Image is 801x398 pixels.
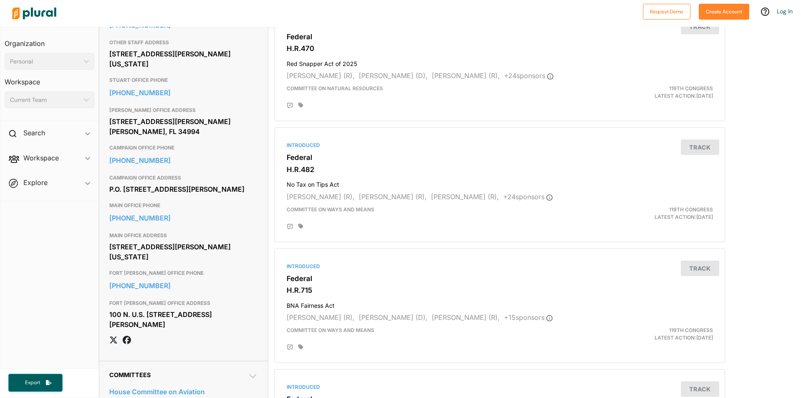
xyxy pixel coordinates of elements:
[298,223,303,229] div: Add tags
[287,313,355,322] span: [PERSON_NAME] (R),
[109,241,258,263] div: [STREET_ADDRESS][PERSON_NAME][US_STATE]
[109,105,258,115] h3: [PERSON_NAME] OFFICE ADDRESS
[503,193,553,201] span: + 24 sponsor s
[109,200,258,210] h3: MAIN OFFICE PHONE
[298,102,303,108] div: Add tags
[287,223,293,230] div: Add Position Statement
[109,298,258,308] h3: FORT [PERSON_NAME] OFFICE ADDRESS
[573,206,719,221] div: Latest Action: [DATE]
[431,193,499,201] span: [PERSON_NAME] (R),
[109,371,151,378] span: Committees
[432,313,500,322] span: [PERSON_NAME] (R),
[681,139,719,155] button: Track
[109,268,258,278] h3: FORT [PERSON_NAME] OFFICE PHONE
[287,344,293,351] div: Add Position Statement
[109,48,258,70] div: [STREET_ADDRESS][PERSON_NAME][US_STATE]
[681,381,719,397] button: Track
[681,19,719,34] button: Track
[504,71,554,80] span: + 24 sponsor s
[643,4,690,20] button: Request Demo
[8,374,63,392] button: Export
[777,8,793,15] a: Log In
[19,379,46,386] span: Export
[504,313,553,322] span: + 15 sponsor s
[287,206,374,213] span: Committee on Ways and Means
[10,57,81,66] div: Personal
[699,4,749,20] button: Create Account
[287,33,713,41] h3: Federal
[573,327,719,342] div: Latest Action: [DATE]
[287,327,374,333] span: Committee on Ways and Means
[287,56,713,68] h4: Red Snapper Act of 2025
[669,206,713,213] span: 119th Congress
[109,231,258,241] h3: MAIN OFFICE ADDRESS
[23,128,45,137] h2: Search
[109,183,258,195] div: P.O. [STREET_ADDRESS][PERSON_NAME]
[359,71,428,80] span: [PERSON_NAME] (D),
[298,344,303,350] div: Add tags
[5,70,94,88] h3: Workspace
[287,142,713,149] div: Introduced
[287,193,355,201] span: [PERSON_NAME] (R),
[432,71,500,80] span: [PERSON_NAME] (R),
[287,71,355,80] span: [PERSON_NAME] (R),
[109,173,258,183] h3: CAMPAIGN OFFICE ADDRESS
[287,298,713,309] h4: BNA Fairness Act
[287,85,383,91] span: Committee on Natural Resources
[10,96,81,104] div: Current Team
[109,86,258,99] a: [PHONE_NUMBER]
[287,165,713,174] h3: H.R.482
[109,279,258,292] a: [PHONE_NUMBER]
[287,383,713,391] div: Introduced
[109,308,258,331] div: 100 N. U.S. [STREET_ADDRESS][PERSON_NAME]
[109,115,258,138] div: [STREET_ADDRESS][PERSON_NAME] [PERSON_NAME], FL 34994
[287,44,713,53] h3: H.R.470
[681,261,719,276] button: Track
[287,263,713,270] div: Introduced
[669,85,713,91] span: 119th Congress
[287,177,713,188] h4: No Tax on Tips Act
[359,193,427,201] span: [PERSON_NAME] (R),
[359,313,428,322] span: [PERSON_NAME] (D),
[287,274,713,283] h3: Federal
[287,153,713,162] h3: Federal
[109,212,258,224] a: [PHONE_NUMBER]
[109,143,258,153] h3: CAMPAIGN OFFICE PHONE
[109,38,258,48] h3: OTHER STAFF ADDRESS
[669,327,713,333] span: 119th Congress
[109,385,258,398] a: House Committee on Aviation
[699,7,749,15] a: Create Account
[5,31,94,50] h3: Organization
[287,102,293,109] div: Add Position Statement
[109,75,258,85] h3: STUART OFFICE PHONE
[573,85,719,100] div: Latest Action: [DATE]
[643,7,690,15] a: Request Demo
[109,154,258,167] a: [PHONE_NUMBER]
[287,286,713,294] h3: H.R.715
